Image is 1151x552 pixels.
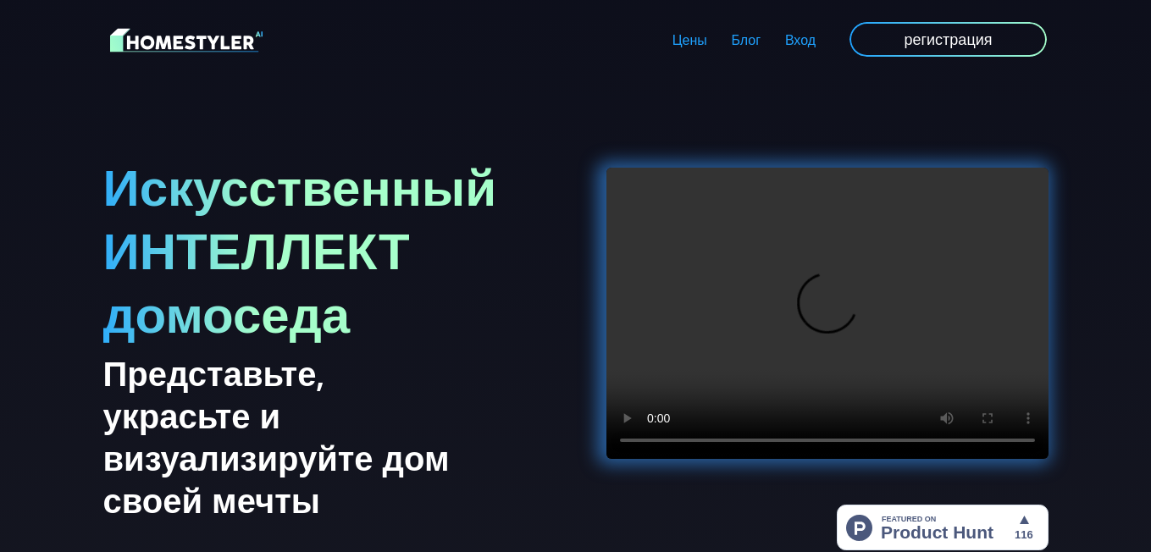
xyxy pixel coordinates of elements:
ya-tr-span: Искусственный ИНТЕЛЛЕКТ домоседа [103,153,497,345]
a: Вход [772,20,827,59]
ya-tr-span: Блог [732,31,761,48]
img: Логотип HomeStyler AI [110,25,263,55]
ya-tr-span: регистрация [904,30,992,48]
a: Цены [660,20,719,59]
img: HomeStyler AI — простой дизайн интерьера: дом вашей мечты в один клик | Product Hunt [837,505,1049,550]
ya-tr-span: Цены [672,31,707,48]
ya-tr-span: Вход [785,31,816,48]
a: Блог [719,20,772,59]
a: регистрация [848,20,1048,58]
ya-tr-span: Представьте, украсьте и визуализируйте дом своей мечты [103,351,450,521]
